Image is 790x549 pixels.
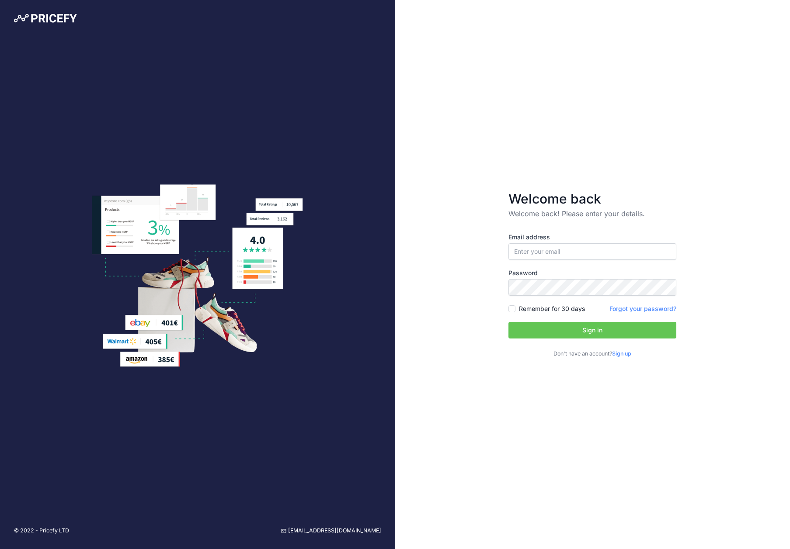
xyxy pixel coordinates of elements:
[508,269,676,277] label: Password
[508,208,676,219] p: Welcome back! Please enter your details.
[281,527,381,535] a: [EMAIL_ADDRESS][DOMAIN_NAME]
[508,350,676,358] p: Don't have an account?
[14,14,77,23] img: Pricefy
[508,191,676,207] h3: Welcome back
[508,233,676,242] label: Email address
[508,243,676,260] input: Enter your email
[519,304,585,313] label: Remember for 30 days
[609,305,676,312] a: Forgot your password?
[508,322,676,338] button: Sign in
[14,527,69,535] p: © 2022 - Pricefy LTD
[612,350,631,357] a: Sign up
